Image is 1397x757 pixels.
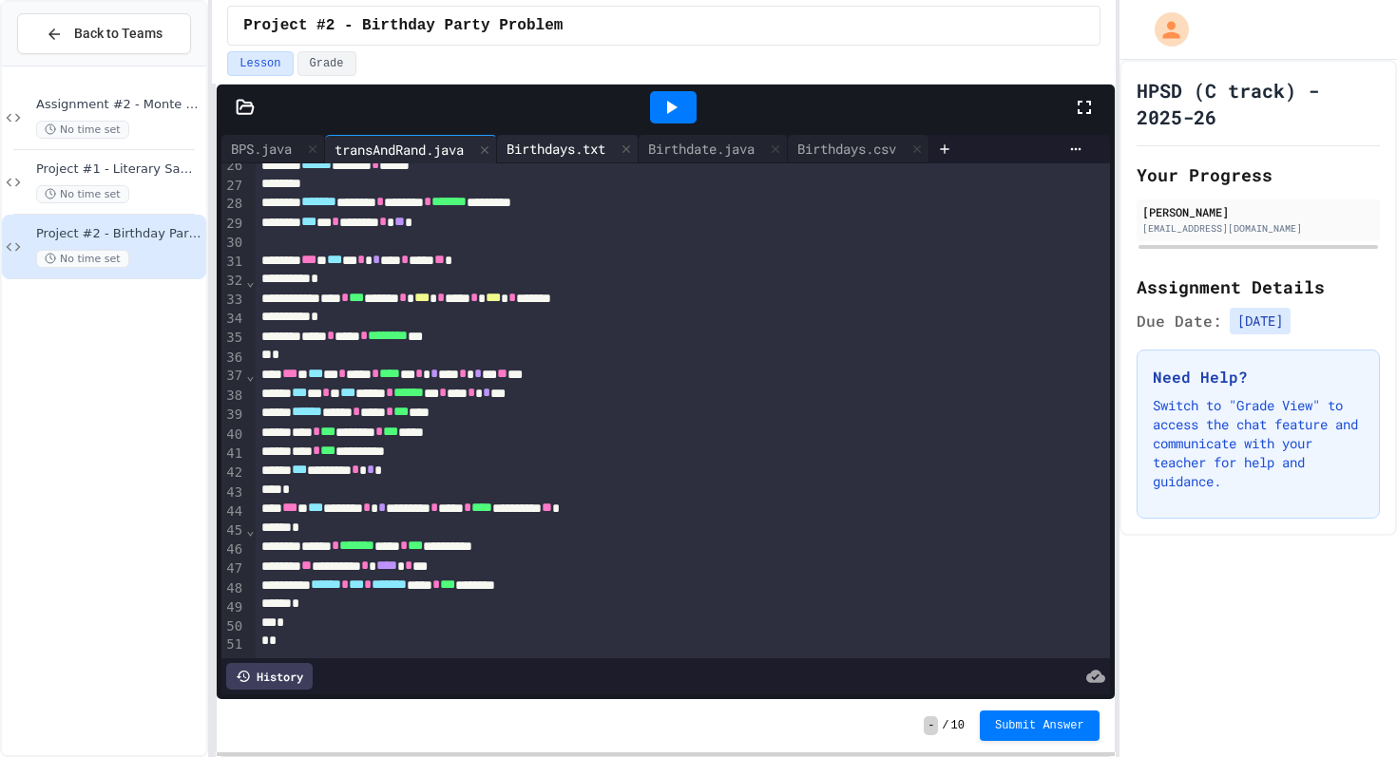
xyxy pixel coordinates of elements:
[245,274,255,289] span: Fold line
[221,502,245,521] div: 44
[951,718,965,733] span: 10
[221,310,245,329] div: 34
[325,135,497,163] div: transAndRand.java
[221,406,245,425] div: 39
[1153,366,1364,388] h3: Need Help?
[221,329,245,348] div: 35
[221,272,245,291] div: 32
[221,387,245,406] div: 38
[74,24,163,44] span: Back to Teams
[221,426,245,445] div: 40
[497,135,639,163] div: Birthdays.txt
[1137,274,1380,300] h2: Assignment Details
[221,195,245,214] div: 28
[227,51,293,76] button: Lesson
[639,139,764,159] div: Birthdate.java
[1137,161,1380,188] h2: Your Progress
[497,139,615,159] div: Birthdays.txt
[221,291,245,310] div: 33
[221,135,325,163] div: BPS.java
[221,559,245,578] div: 47
[226,663,313,690] div: History
[36,97,202,113] span: Assignment #2 - Monte Carlo Dice
[17,13,191,54] button: Back to Teams
[221,349,245,368] div: 36
[995,718,1084,733] span: Submit Answer
[221,445,245,464] div: 41
[221,177,245,196] div: 27
[221,598,245,617] div: 49
[924,716,938,735] span: -
[36,161,202,178] span: Project #1 - Literary Sample Analysis
[243,14,563,37] span: Project #2 - Birthday Party Problem
[221,540,245,559] div: 46
[36,185,129,203] span: No time set
[245,522,255,538] span: Fold line
[221,367,245,386] div: 37
[1135,8,1194,51] div: My Account
[1137,310,1222,332] span: Due Date:
[788,135,929,163] div: Birthdays.csv
[221,617,245,636] div: 50
[36,250,129,268] span: No time set
[221,635,245,654] div: 51
[1153,396,1364,491] p: Switch to "Grade View" to access the chat feature and communicate with your teacher for help and ...
[1137,77,1380,130] h1: HPSD (C track) - 2025-26
[221,521,245,540] div: 45
[325,140,473,160] div: transAndRand.java
[36,121,129,139] span: No time set
[788,139,906,159] div: Birthdays.csv
[221,139,301,159] div: BPS.java
[221,253,245,272] div: 31
[1142,203,1374,220] div: [PERSON_NAME]
[36,226,202,242] span: Project #2 - Birthday Party Problem
[221,215,245,234] div: 29
[297,51,356,76] button: Grade
[221,464,245,483] div: 42
[980,710,1100,741] button: Submit Answer
[221,234,245,253] div: 30
[221,579,245,598] div: 48
[639,135,788,163] div: Birthdate.java
[221,157,245,176] div: 26
[1230,308,1291,334] span: [DATE]
[221,483,245,502] div: 43
[942,718,948,733] span: /
[245,368,255,383] span: Fold line
[1142,221,1374,236] div: [EMAIL_ADDRESS][DOMAIN_NAME]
